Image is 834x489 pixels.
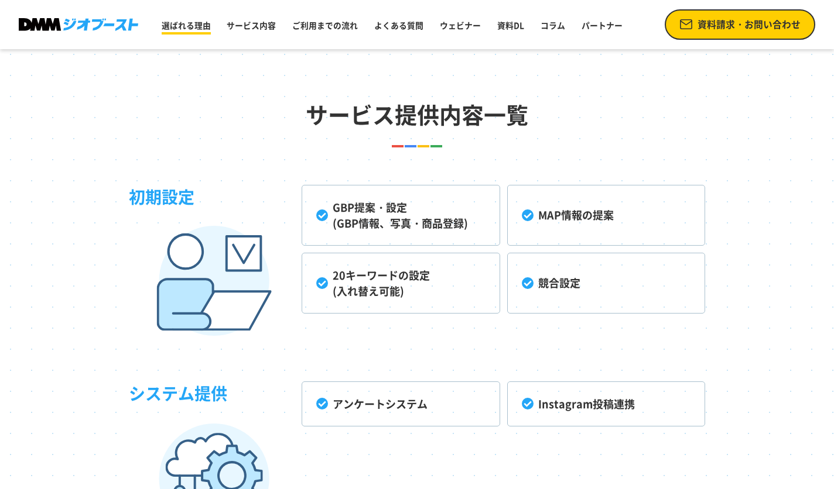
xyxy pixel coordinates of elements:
[302,185,500,246] li: GBP提案・設定 (GBP情報、写真・商品登録)
[370,15,428,36] a: よくある質問
[157,15,216,36] a: 選ばれる理由
[129,185,302,325] h3: 初期設定
[507,381,705,426] li: Instagram投稿連携
[288,15,363,36] a: ご利用までの流れ
[698,18,801,32] span: 資料請求・お問い合わせ
[302,381,500,426] li: アンケートシステム
[507,253,705,314] li: 競合設定
[222,15,281,36] a: サービス内容
[302,253,500,314] li: 20キーワードの設定 (入れ替え可能)
[665,9,815,40] a: 資料請求・お問い合わせ
[507,185,705,246] li: MAP情報の提案
[435,15,486,36] a: ウェビナー
[577,15,627,36] a: パートナー
[493,15,529,36] a: 資料DL
[19,18,138,31] img: DMMジオブースト
[536,15,570,36] a: コラム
